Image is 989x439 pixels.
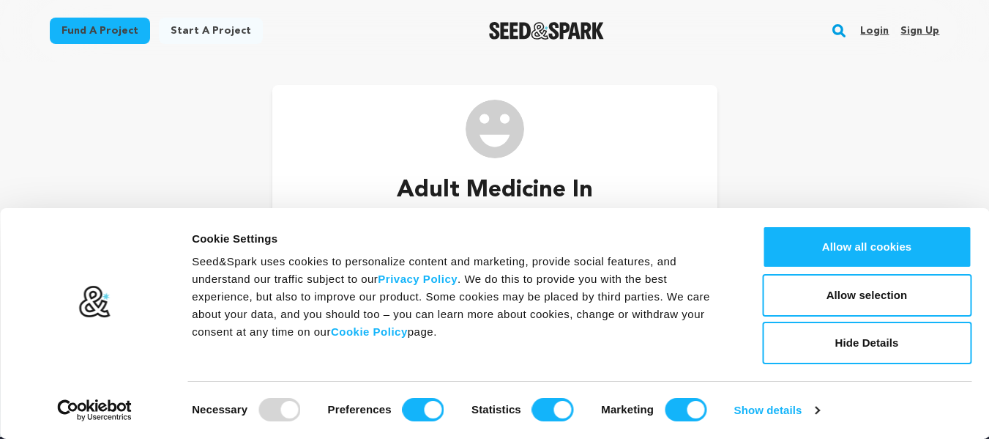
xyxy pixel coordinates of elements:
a: Fund a project [50,18,150,44]
strong: Necessary [192,403,247,416]
button: Allow all cookies [762,226,971,268]
button: Allow selection [762,274,971,317]
legend: Consent Selection [191,392,192,393]
button: Hide Details [762,322,971,364]
a: Usercentrics Cookiebot - opens in a new window [31,399,159,421]
img: /img/default-images/user/medium/user.png image [466,100,524,158]
a: Cookie Policy [331,325,408,338]
a: Privacy Policy [378,273,458,285]
a: Show details [734,399,819,421]
img: Seed&Spark Logo Dark Mode [489,22,604,40]
a: Start a project [159,18,263,44]
img: logo [78,285,111,319]
a: Seed&Spark Homepage [489,22,604,40]
a: Login [860,19,889,43]
strong: Marketing [601,403,654,416]
div: Seed&Spark uses cookies to personalize content and marketing, provide social features, and unders... [192,253,729,341]
strong: Preferences [328,403,392,416]
p: Adult Medicine In [GEOGRAPHIC_DATA] [296,173,694,243]
div: Cookie Settings [192,230,729,248]
strong: Statistics [471,403,521,416]
a: Sign up [900,19,939,43]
